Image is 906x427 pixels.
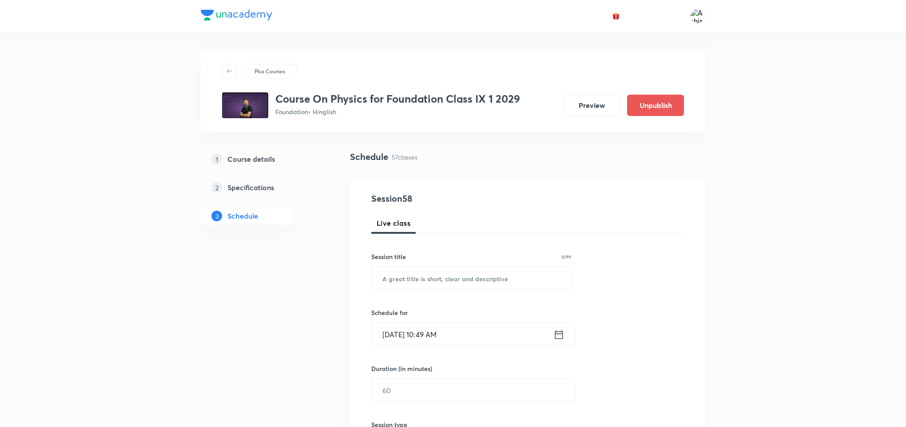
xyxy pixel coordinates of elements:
a: 1Course details [201,150,322,168]
p: Foundation • Hinglish [275,107,520,116]
h4: Schedule [350,150,388,164]
h6: Schedule for [371,308,571,317]
img: Company Logo [201,10,272,20]
button: Preview [563,95,620,116]
input: 60 [372,379,575,402]
input: A great title is short, clear and descriptive [372,267,571,290]
img: avatar [612,12,620,20]
button: avatar [609,9,623,23]
p: 3 [211,211,222,221]
p: 57 classes [392,152,417,162]
h6: Duration (in minutes) [371,364,432,373]
a: Company Logo [201,10,272,23]
img: Ashish Kumar [690,8,705,24]
button: Unpublish [627,95,684,116]
p: 0/99 [561,255,571,259]
h4: Session 58 [371,192,533,205]
p: Plus Courses [254,67,285,75]
a: 2Specifications [201,179,322,196]
h6: Session title [371,252,406,261]
p: 2 [211,182,222,193]
h3: Course On Physics for Foundation Class IX 1 2029 [275,92,520,105]
h5: Specifications [227,182,274,193]
img: 840298016b2e4a52857294f0a5ae25c1.jpg [222,92,268,118]
h5: Course details [227,154,275,164]
h5: Schedule [227,211,258,221]
p: 1 [211,154,222,164]
span: Live class [377,218,410,228]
